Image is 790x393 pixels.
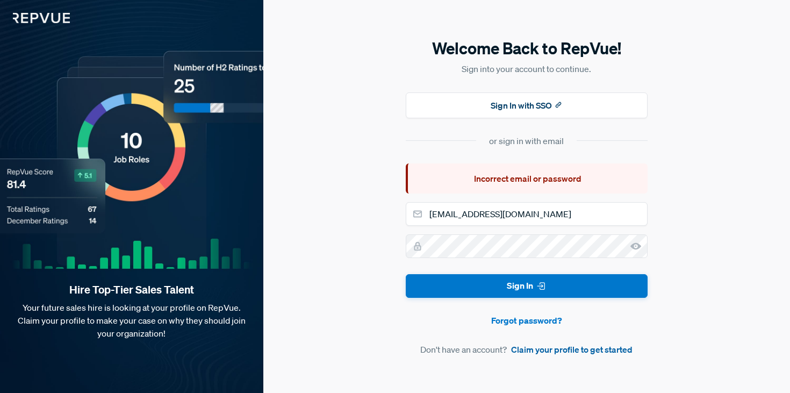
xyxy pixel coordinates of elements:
[406,62,648,75] p: Sign into your account to continue.
[17,283,246,297] strong: Hire Top-Tier Sales Talent
[489,134,564,147] div: or sign in with email
[406,343,648,356] article: Don't have an account?
[17,301,246,340] p: Your future sales hire is looking at your profile on RepVue. Claim your profile to make your case...
[406,274,648,298] button: Sign In
[511,343,633,356] a: Claim your profile to get started
[406,314,648,327] a: Forgot password?
[406,163,648,194] div: Incorrect email or password
[406,202,648,226] input: Email address
[406,92,648,118] button: Sign In with SSO
[406,37,648,60] h5: Welcome Back to RepVue!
